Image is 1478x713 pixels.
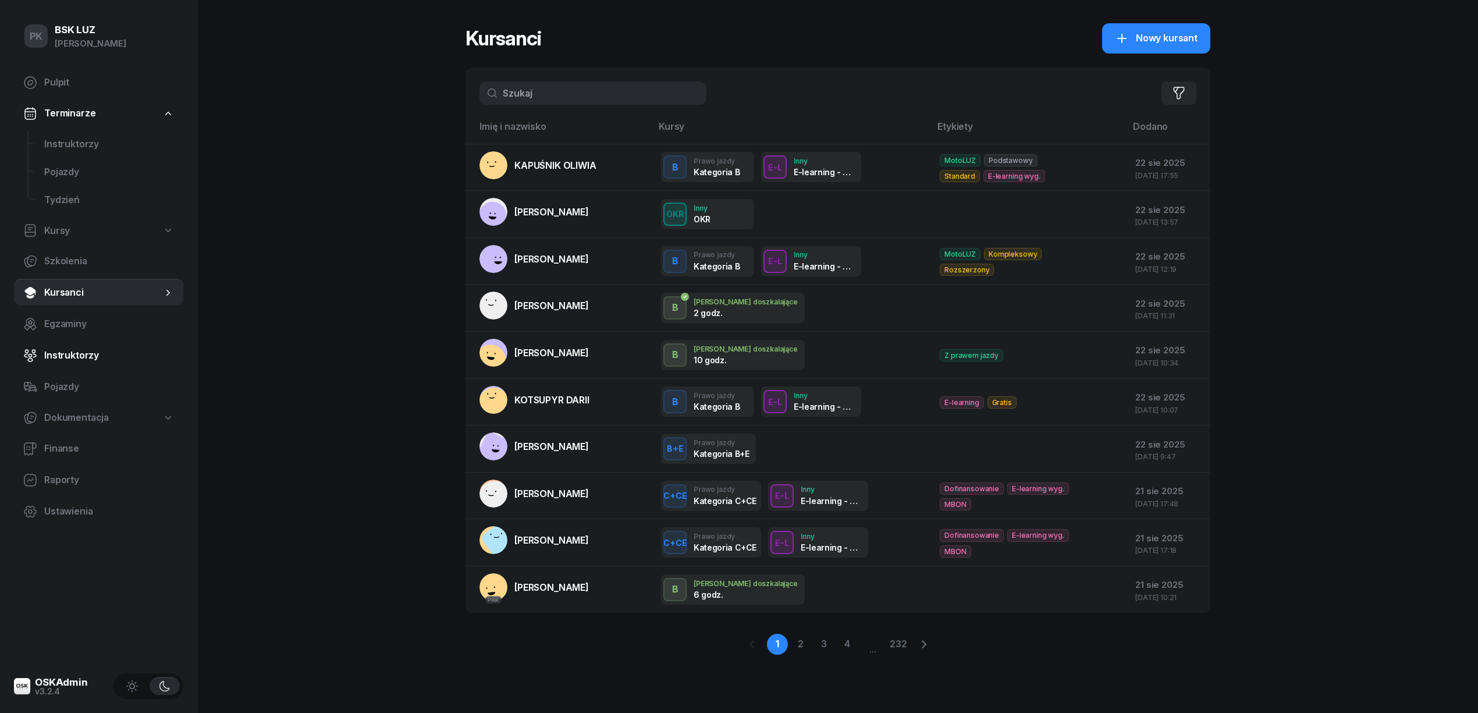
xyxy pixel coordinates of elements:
[801,533,861,540] div: Inny
[813,634,834,655] a: 3
[44,410,109,425] span: Dokumentacja
[694,533,754,540] div: Prawo jazdy
[479,339,589,367] a: [PERSON_NAME]
[801,485,861,493] div: Inny
[694,485,754,493] div: Prawo jazdy
[940,545,971,558] span: MBON
[983,170,1045,182] span: E-learning wyg.
[479,245,589,273] a: [PERSON_NAME]
[1135,390,1201,405] div: 22 sie 2025
[44,317,174,332] span: Egzaminy
[663,343,687,367] button: B
[667,158,683,178] div: B
[663,390,687,413] button: B
[1126,119,1210,144] th: Dodano
[663,203,687,226] button: OKR
[663,531,687,554] button: C+CE
[514,159,596,171] span: KAPUŚNIK OLIWIA
[694,590,754,600] div: 6 godz.
[514,253,589,265] span: [PERSON_NAME]
[44,473,174,488] span: Raporty
[35,687,88,696] div: v3.2.4
[940,248,980,260] span: MotoLUZ
[55,36,126,51] div: [PERSON_NAME]
[667,298,683,318] div: B
[794,167,854,177] div: E-learning - 90 dni
[466,28,541,49] h1: Kursanci
[763,155,787,179] button: E-L
[794,261,854,271] div: E-learning - 90 dni
[479,151,596,179] a: KAPUŚNIK OLIWIA
[485,596,502,604] div: PKK
[479,573,589,601] a: PKK[PERSON_NAME]
[770,535,794,550] div: E-L
[663,155,687,179] button: B
[479,432,589,460] a: [PERSON_NAME]
[1135,312,1201,320] div: [DATE] 11:31
[694,204,710,212] div: Inny
[667,251,683,271] div: B
[1135,531,1201,546] div: 21 sie 2025
[514,394,589,406] span: KOTSUPYR DARII
[663,296,687,320] button: B
[763,254,787,268] div: E-L
[987,396,1017,409] span: Gratis
[479,81,706,105] input: Szukaj
[514,206,589,218] span: [PERSON_NAME]
[1102,23,1210,54] a: Nowy kursant
[940,483,1004,495] span: Dofinansowanie
[14,218,183,244] a: Kursy
[44,193,174,208] span: Tydzień
[44,224,70,239] span: Kursy
[694,214,710,224] div: OKR
[663,578,687,601] button: B
[30,31,43,41] span: PK
[940,498,971,510] span: MBON
[763,250,787,273] button: E-L
[1135,203,1201,218] div: 22 sie 2025
[14,310,183,338] a: Egzaminy
[479,292,589,320] a: [PERSON_NAME]
[514,300,589,311] span: [PERSON_NAME]
[14,279,183,307] a: Kursanci
[14,373,183,401] a: Pojazdy
[1135,594,1201,601] div: [DATE] 10:21
[940,529,1004,541] span: Dofinansowanie
[694,402,740,412] div: Kategoria B
[659,488,692,503] div: C+CE
[770,531,794,554] button: E-L
[479,386,589,414] a: KOTSUPYR DARII
[1135,437,1201,452] div: 22 sie 2025
[44,137,174,152] span: Instruktorzy
[763,390,787,413] button: E-L
[794,392,854,399] div: Inny
[694,392,740,399] div: Prawo jazdy
[44,441,174,456] span: Finanse
[984,154,1037,166] span: Podstawowy
[514,534,589,546] span: [PERSON_NAME]
[14,405,183,431] a: Dokumentacja
[694,345,798,353] div: [PERSON_NAME] doszkalające
[794,157,854,165] div: Inny
[662,441,688,456] div: B+E
[790,634,811,655] a: 2
[694,157,740,165] div: Prawo jazdy
[659,535,692,550] div: C+CE
[801,542,861,552] div: E-learning - 90 dni
[14,247,183,275] a: Szkolenia
[1007,483,1069,495] span: E-learning wyg.
[479,526,589,554] a: [PERSON_NAME]
[479,198,589,226] a: [PERSON_NAME]
[1135,296,1201,311] div: 22 sie 2025
[694,496,754,506] div: Kategoria C+CE
[44,254,174,269] span: Szkolenia
[1135,484,1201,499] div: 21 sie 2025
[694,542,754,552] div: Kategoria C+CE
[663,484,687,508] button: C+CE
[940,396,983,409] span: E-learning
[14,100,183,127] a: Terminarze
[44,504,174,519] span: Ustawienia
[35,158,183,186] a: Pojazdy
[694,298,798,306] div: [PERSON_NAME] doszkalające
[940,264,994,276] span: Rozszerzony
